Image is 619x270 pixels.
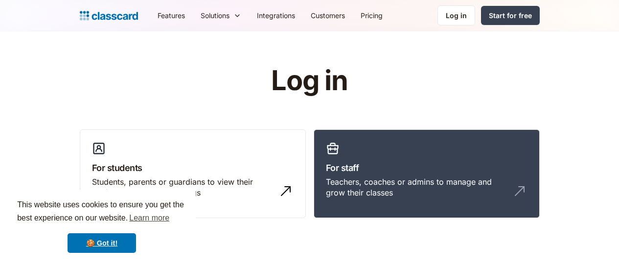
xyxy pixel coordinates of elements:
h3: For students [92,161,294,174]
a: learn more about cookies [128,211,171,225]
a: For staffTeachers, coaches or admins to manage and grow their classes [314,129,540,219]
a: Start for free [481,6,540,25]
h1: Log in [154,66,465,96]
h3: For staff [326,161,527,174]
a: Pricing [353,4,390,26]
a: Log in [437,5,475,25]
div: Teachers, coaches or admins to manage and grow their classes [326,176,508,198]
a: Features [150,4,193,26]
div: Solutions [201,10,229,21]
a: dismiss cookie message [68,233,136,253]
div: cookieconsent [8,190,196,262]
a: Customers [303,4,353,26]
a: Logo [80,9,138,23]
div: Solutions [193,4,249,26]
div: Start for free [489,10,532,21]
a: Integrations [249,4,303,26]
a: For studentsStudents, parents or guardians to view their profile and manage bookings [80,129,306,219]
div: Log in [446,10,467,21]
span: This website uses cookies to ensure you get the best experience on our website. [17,199,186,225]
div: Students, parents or guardians to view their profile and manage bookings [92,176,274,198]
